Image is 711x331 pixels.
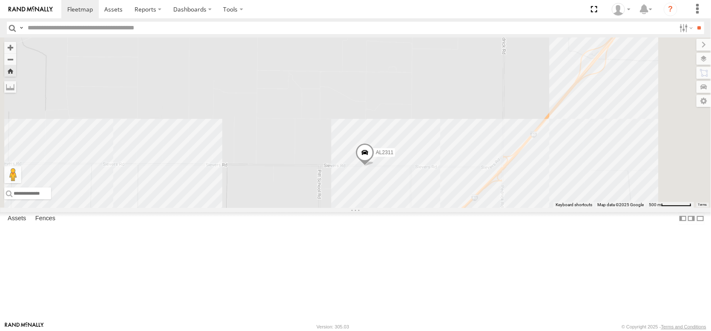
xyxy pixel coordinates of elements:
[4,166,21,183] button: Drag Pegman onto the map to open Street View
[31,213,60,225] label: Fences
[597,202,644,207] span: Map data ©2025 Google
[4,42,16,53] button: Zoom in
[622,324,706,329] div: © Copyright 2025 -
[5,322,44,331] a: Visit our Website
[556,202,592,208] button: Keyboard shortcuts
[317,324,349,329] div: Version: 305.03
[649,202,661,207] span: 500 m
[4,81,16,93] label: Measure
[679,212,687,225] label: Dock Summary Table to the Left
[698,203,707,207] a: Terms
[18,22,25,34] label: Search Query
[4,65,16,77] button: Zoom Home
[696,212,705,225] label: Hide Summary Table
[676,22,694,34] label: Search Filter Options
[3,213,30,225] label: Assets
[4,53,16,65] button: Zoom out
[646,202,694,208] button: Map Scale: 500 m per 67 pixels
[661,324,706,329] a: Terms and Conditions
[9,6,53,12] img: rand-logo.svg
[697,95,711,107] label: Map Settings
[376,150,393,155] span: AL2311
[664,3,677,16] i: ?
[609,3,634,16] div: Dennis Braga
[687,212,696,225] label: Dock Summary Table to the Right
